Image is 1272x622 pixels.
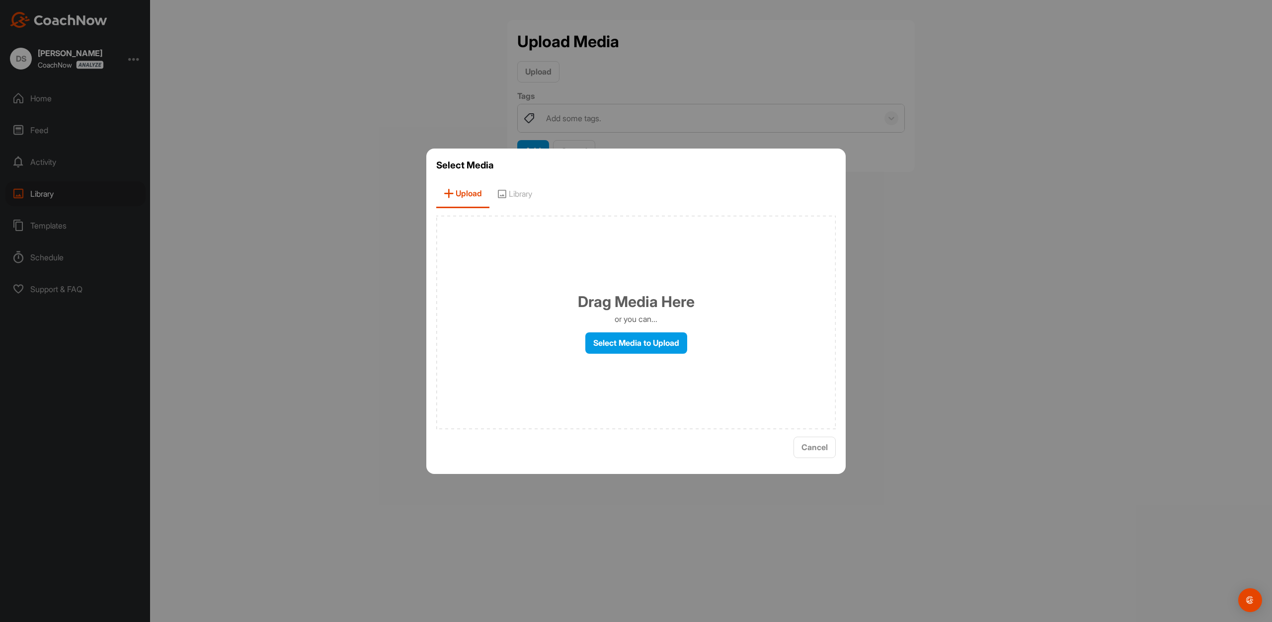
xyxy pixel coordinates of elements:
[801,442,828,452] span: Cancel
[585,332,687,354] label: Select Media to Upload
[489,180,540,208] span: Library
[794,437,836,458] button: Cancel
[578,291,695,313] h1: Drag Media Here
[436,180,489,208] span: Upload
[615,313,657,325] p: or you can...
[1238,588,1262,612] div: Open Intercom Messenger
[436,158,836,172] h3: Select Media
